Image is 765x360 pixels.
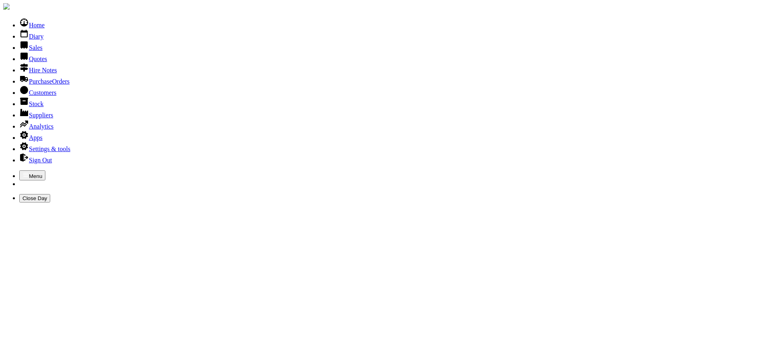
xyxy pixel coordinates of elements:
[19,157,52,164] a: Sign Out
[19,123,53,130] a: Analytics
[19,63,762,74] li: Hire Notes
[19,40,762,51] li: Sales
[19,33,43,40] a: Diary
[19,55,47,62] a: Quotes
[19,170,45,180] button: Menu
[19,100,43,107] a: Stock
[19,134,43,141] a: Apps
[3,3,10,10] img: companylogo.jpg
[19,112,53,119] a: Suppliers
[19,108,762,119] li: Suppliers
[19,78,69,85] a: PurchaseOrders
[19,96,762,108] li: Stock
[19,194,50,202] button: Close Day
[19,22,45,29] a: Home
[19,145,70,152] a: Settings & tools
[19,44,43,51] a: Sales
[19,67,57,74] a: Hire Notes
[19,89,56,96] a: Customers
